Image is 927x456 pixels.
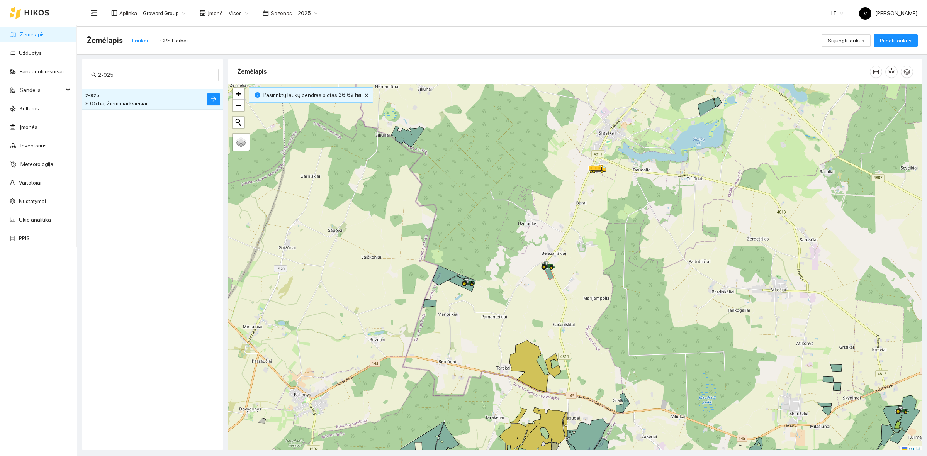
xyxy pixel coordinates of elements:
span: + [236,89,241,98]
span: column-width [870,69,882,75]
span: 2025 [298,7,318,19]
span: close [362,93,371,98]
button: menu-fold [87,5,102,21]
button: column-width [870,66,882,78]
span: 2-925 [85,92,99,99]
span: layout [111,10,117,16]
div: GPS Darbai [160,36,188,45]
a: Panaudoti resursai [20,68,64,75]
span: calendar [263,10,269,16]
a: Layers [233,134,250,151]
button: close [362,91,371,100]
button: Initiate a new search [233,117,244,128]
a: Inventorius [20,142,47,149]
span: V [864,7,867,20]
span: Pridėti laukus [880,36,912,45]
span: info-circle [255,92,260,98]
button: Sujungti laukus [822,34,871,47]
a: Meteorologija [20,161,53,167]
div: Laukai [132,36,148,45]
span: search [91,72,97,78]
a: Sujungti laukus [822,37,871,44]
span: − [236,100,241,110]
a: Zoom in [233,88,244,100]
span: 8.05 ha, Žieminiai kviečiai [85,100,147,107]
span: Sandėlis [20,82,64,98]
a: Pridėti laukus [874,37,918,44]
a: Ūkio analitika [19,217,51,223]
a: Užduotys [19,50,42,56]
button: arrow-right [207,93,220,105]
span: Sezonas : [271,9,293,17]
span: Aplinka : [119,9,138,17]
b: 36.62 ha [338,92,361,98]
span: arrow-right [211,96,217,103]
span: shop [200,10,206,16]
a: Leaflet [902,446,920,451]
a: Vartotojai [19,180,41,186]
button: Pridėti laukus [874,34,918,47]
span: Žemėlapis [87,34,123,47]
span: LT [831,7,844,19]
div: Žemėlapis [237,61,870,83]
a: Įmonės [20,124,37,130]
a: Kultūros [20,105,39,112]
span: Visos [229,7,249,19]
span: Įmonė : [208,9,224,17]
a: Zoom out [233,100,244,111]
a: PPIS [19,235,30,241]
span: Groward Group [143,7,186,19]
a: Nustatymai [19,198,46,204]
span: Pasirinktų laukų bendras plotas : [263,91,361,99]
input: Paieška [98,71,214,79]
a: Žemėlapis [20,31,45,37]
span: [PERSON_NAME] [859,10,917,16]
span: Sujungti laukus [828,36,864,45]
span: menu-fold [91,10,98,17]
